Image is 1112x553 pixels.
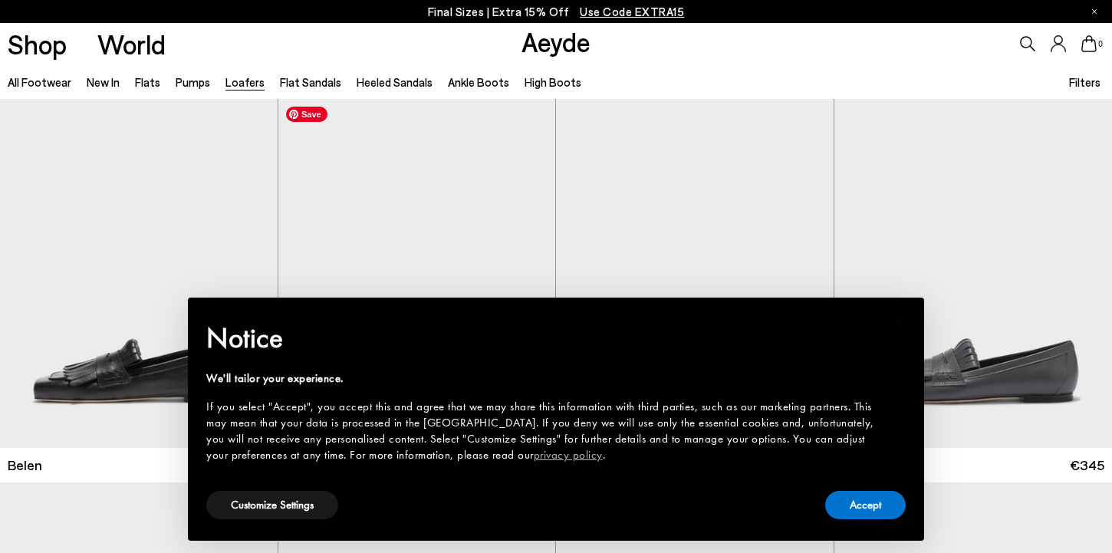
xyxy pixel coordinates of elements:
a: All Footwear [8,75,71,89]
h2: Notice [206,318,881,358]
a: Pumps [176,75,210,89]
a: Flat Sandals [280,75,341,89]
span: €345 [1070,456,1104,475]
img: Belen Tassel Loafers [278,99,556,448]
a: New In [87,75,120,89]
span: Filters [1069,75,1100,89]
div: We'll tailor your experience. [206,370,881,387]
a: Heeled Sandals [357,75,433,89]
span: Save [286,107,327,122]
a: Ankle Boots [448,75,509,89]
a: High Boots [525,75,581,89]
a: World [97,31,166,58]
a: Flats [135,75,160,89]
a: privacy policy [534,447,603,462]
img: Belen Tassel Loafers [556,99,834,448]
div: If you select "Accept", you accept this and agree that we may share this information with third p... [206,399,881,463]
a: Aeyde [521,25,591,58]
span: Belen [8,456,42,475]
p: Final Sizes | Extra 15% Off [428,2,685,21]
button: Close this notice [881,302,918,339]
button: Customize Settings [206,491,338,519]
a: Shop [8,31,67,58]
span: Navigate to /collections/ss25-final-sizes [580,5,684,18]
a: Next slide Previous slide [278,99,556,448]
div: 1 / 6 [278,99,556,448]
span: 0 [1097,40,1104,48]
a: Loafers [225,75,265,89]
a: 0 [1081,35,1097,52]
button: Accept [825,491,906,519]
span: × [895,308,905,332]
